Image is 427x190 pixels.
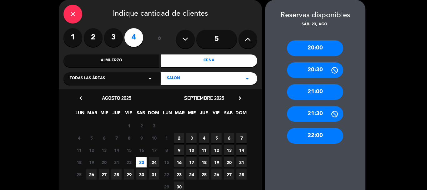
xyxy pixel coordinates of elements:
label: 3 [104,28,123,47]
span: 11 [199,145,209,155]
span: 17 [149,145,159,155]
span: JUE [199,109,209,120]
span: SAB [136,109,146,120]
span: 10 [149,133,159,143]
div: Cena [161,54,257,67]
span: 5 [211,133,222,143]
span: 26 [86,169,97,180]
span: 29 [124,169,134,180]
span: LUN [75,109,85,120]
span: 9 [174,145,184,155]
span: 6 [224,133,234,143]
span: 28 [236,169,247,180]
span: VIE [123,109,134,120]
span: 18 [74,157,84,167]
label: 1 [63,28,82,47]
i: chevron_right [237,95,243,101]
div: Almuerzo [63,54,160,67]
span: SALON [167,75,180,82]
div: Indique cantidad de clientes [63,5,257,23]
span: 14 [236,145,247,155]
span: 28 [111,169,122,180]
span: 31 [149,169,159,180]
span: 13 [224,145,234,155]
span: SAB [223,109,234,120]
i: arrow_drop_down [244,75,251,82]
i: arrow_drop_down [146,75,154,82]
span: JUE [111,109,122,120]
span: 15 [161,157,172,167]
span: 12 [86,145,97,155]
span: 30 [136,169,147,180]
span: 7 [236,133,247,143]
span: 22 [161,169,172,180]
span: 16 [174,157,184,167]
div: 21:30 [287,106,343,122]
i: chevron_left [78,95,84,101]
span: septiembre 2025 [184,95,224,101]
div: 20:30 [287,62,343,78]
span: 18 [199,157,209,167]
span: 3 [186,133,197,143]
span: MIE [187,109,197,120]
span: DOM [148,109,158,120]
label: 2 [84,28,103,47]
span: 14 [111,145,122,155]
span: 1 [124,121,134,131]
span: MAR [174,109,185,120]
span: 17 [186,157,197,167]
span: 23 [174,169,184,180]
span: 1 [161,133,172,143]
span: 27 [99,169,109,180]
span: 24 [149,157,159,167]
span: 27 [224,169,234,180]
span: 2 [174,133,184,143]
span: MAR [87,109,97,120]
span: 21 [111,157,122,167]
label: 4 [124,28,143,47]
span: 8 [124,133,134,143]
span: 3 [149,121,159,131]
span: 19 [86,157,97,167]
span: 10 [186,145,197,155]
span: 13 [99,145,109,155]
span: 20 [99,157,109,167]
span: 23 [136,157,147,167]
div: 21:00 [287,84,343,100]
span: 24 [186,169,197,180]
span: 6 [99,133,109,143]
span: 7 [111,133,122,143]
span: 4 [74,133,84,143]
span: VIE [211,109,221,120]
span: 12 [211,145,222,155]
i: close [69,10,77,18]
span: 22 [124,157,134,167]
span: Todas las áreas [70,75,105,82]
div: Reservas disponibles [265,9,365,22]
span: 25 [74,169,84,180]
span: DOM [235,109,246,120]
span: 5 [86,133,97,143]
span: LUN [162,109,173,120]
div: 20:00 [287,40,343,56]
span: 8 [161,145,172,155]
span: 15 [124,145,134,155]
div: sáb. 23, ago. [265,22,365,28]
span: 19 [211,157,222,167]
span: 2 [136,121,147,131]
div: 22:00 [287,128,343,144]
span: agosto 2025 [102,95,131,101]
span: 25 [199,169,209,180]
span: 21 [236,157,247,167]
span: 26 [211,169,222,180]
span: 4 [199,133,209,143]
span: 11 [74,145,84,155]
div: ó [149,28,170,50]
span: MIE [99,109,109,120]
span: 9 [136,133,147,143]
span: 20 [224,157,234,167]
span: 16 [136,145,147,155]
